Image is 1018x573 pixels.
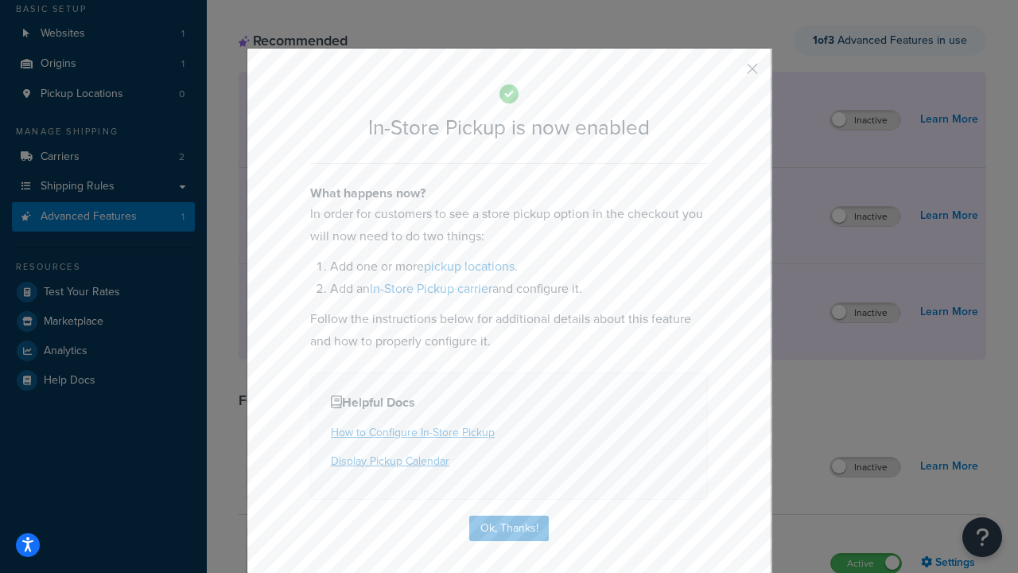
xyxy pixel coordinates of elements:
[370,279,492,298] a: In-Store Pickup carrier
[310,203,708,248] p: In order for customers to see a store pickup option in the checkout you will now need to do two t...
[424,257,515,275] a: pickup locations
[331,393,687,412] h4: Helpful Docs
[310,308,708,353] p: Follow the instructions below for additional details about this feature and how to properly confi...
[330,255,708,278] li: Add one or more .
[331,453,449,470] a: Display Pickup Calendar
[310,116,708,139] h2: In-Store Pickup is now enabled
[310,184,708,203] h4: What happens now?
[330,278,708,300] li: Add an and configure it.
[469,516,549,541] button: Ok, Thanks!
[331,424,495,441] a: How to Configure In-Store Pickup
